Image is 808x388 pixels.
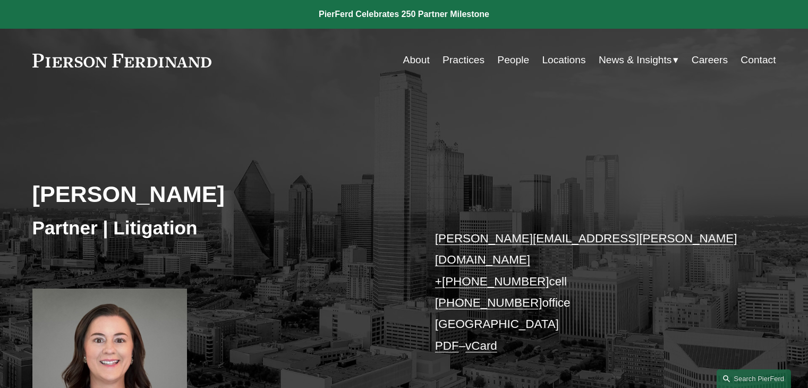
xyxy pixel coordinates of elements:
a: Careers [692,50,728,70]
a: PDF [435,339,459,352]
a: folder dropdown [599,50,679,70]
a: Search this site [717,369,791,388]
h2: [PERSON_NAME] [32,180,404,208]
a: People [497,50,529,70]
a: + [435,275,442,288]
a: [PHONE_NUMBER] [435,296,542,309]
h3: Partner | Litigation [32,216,404,240]
a: Locations [542,50,585,70]
a: About [403,50,430,70]
a: vCard [465,339,497,352]
a: Contact [741,50,776,70]
p: cell office [GEOGRAPHIC_DATA] – [435,228,745,357]
a: [PERSON_NAME][EMAIL_ADDRESS][PERSON_NAME][DOMAIN_NAME] [435,232,737,266]
a: Practices [443,50,484,70]
span: News & Insights [599,51,672,70]
a: [PHONE_NUMBER] [442,275,549,288]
